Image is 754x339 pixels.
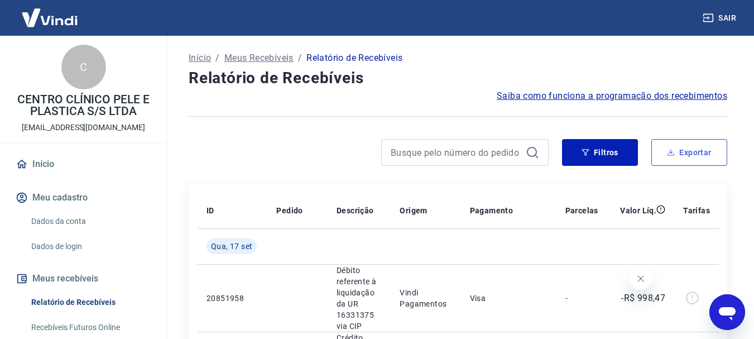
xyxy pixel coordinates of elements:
span: Qua, 17 set [211,241,252,252]
input: Busque pelo número do pedido [391,144,521,161]
p: Débito referente à liquidação da UR 16331375 via CIP [337,265,382,332]
img: Vindi [13,1,86,35]
p: Relatório de Recebíveis [306,51,402,65]
a: Saiba como funciona a programação dos recebimentos [497,89,727,103]
iframe: Fechar mensagem [630,268,652,290]
p: Parcelas [565,205,598,216]
span: Olá! Precisa de ajuda? [7,8,94,17]
a: Relatório de Recebíveis [27,291,153,314]
a: Dados da conta [27,210,153,233]
p: / [298,51,302,65]
p: 20851958 [206,293,258,304]
p: Valor Líq. [620,205,656,216]
div: C [61,45,106,89]
button: Sair [700,8,741,28]
p: Vindi Pagamentos [400,287,452,309]
a: Início [13,152,153,176]
p: Pedido [276,205,302,216]
button: Meus recebíveis [13,266,153,291]
p: Origem [400,205,427,216]
p: ID [206,205,214,216]
p: / [215,51,219,65]
a: Recebíveis Futuros Online [27,316,153,339]
button: Meu cadastro [13,185,153,210]
p: Visa [470,293,548,304]
a: Início [189,51,211,65]
p: Descrição [337,205,374,216]
h4: Relatório de Recebíveis [189,67,727,89]
p: CENTRO CLÍNICO PELE E PLASTICA S/S LTDA [9,94,158,117]
button: Exportar [651,139,727,166]
iframe: Botão para abrir a janela de mensagens [709,294,745,330]
a: Meus Recebíveis [224,51,294,65]
p: Pagamento [470,205,513,216]
p: - [565,293,598,304]
p: -R$ 998,47 [621,292,665,305]
p: [EMAIL_ADDRESS][DOMAIN_NAME] [22,122,145,133]
p: Tarifas [683,205,710,216]
a: Dados de login [27,235,153,258]
button: Filtros [562,139,638,166]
